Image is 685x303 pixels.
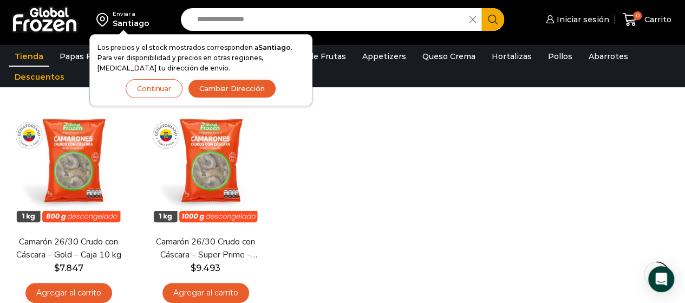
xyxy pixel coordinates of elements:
a: Pollos [543,46,578,67]
p: Los precios y el stock mostrados corresponden a . Para ver disponibilidad y precios en otras regi... [97,42,304,74]
span: Carrito [642,14,671,25]
span: $ [54,263,60,273]
a: Agregar al carrito: “Camarón 26/30 Crudo con Cáscara - Gold - Caja 10 kg” [25,283,112,303]
a: Camarón 26/30 Crudo con Cáscara – Gold – Caja 10 kg [14,236,123,261]
span: 0 [633,11,642,20]
a: Tienda [9,46,49,67]
span: $ [191,263,196,273]
a: 0 Carrito [620,7,674,33]
button: Cambiar Dirección [188,79,276,98]
a: Papas Fritas [54,46,114,67]
div: Open Intercom Messenger [648,266,674,292]
strong: Santiago [258,43,291,51]
button: Search button [481,8,504,31]
a: Hortalizas [486,46,537,67]
div: Enviar a [113,10,149,18]
bdi: 9.493 [191,263,220,273]
a: Queso Crema [417,46,481,67]
a: Pulpa de Frutas [278,46,351,67]
img: address-field-icon.svg [96,10,113,29]
bdi: 7.847 [54,263,83,273]
a: Agregar al carrito: “Camarón 26/30 Crudo con Cáscara - Super Prime - Caja 10 kg” [162,283,249,303]
a: Iniciar sesión [543,9,609,30]
div: Santiago [113,18,149,29]
a: Camarón 26/30 Crudo con Cáscara – Super Prime – Caja 10 kg [151,236,260,261]
a: Descuentos [9,67,70,87]
a: Appetizers [357,46,412,67]
a: Abarrotes [583,46,634,67]
button: Continuar [126,79,182,98]
span: Iniciar sesión [554,14,609,25]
